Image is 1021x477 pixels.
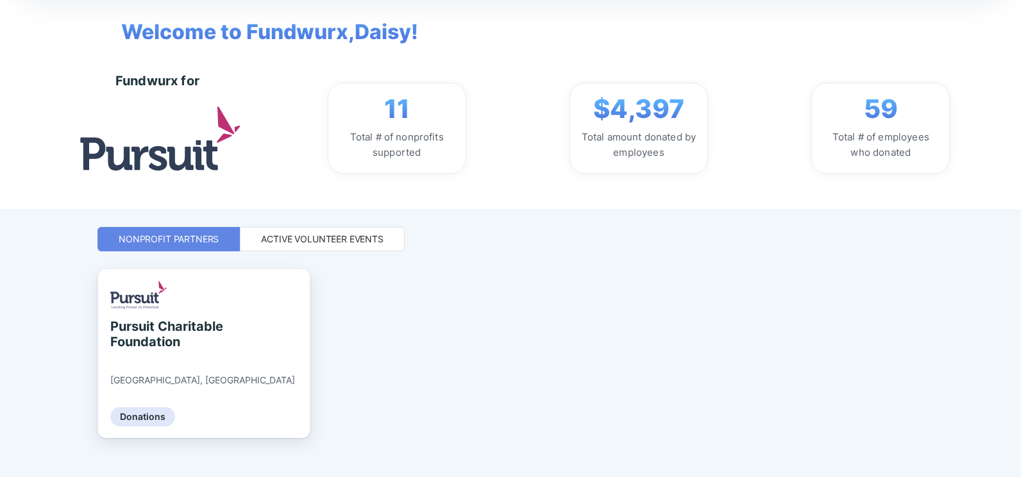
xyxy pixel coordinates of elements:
div: Total # of employees who donated [822,130,939,160]
div: Active Volunteer Events [261,233,384,246]
span: 59 [864,94,898,124]
span: 11 [384,94,410,124]
div: Donations [110,407,175,426]
div: Nonprofit Partners [119,233,219,246]
div: Total amount donated by employees [580,130,697,160]
div: Fundwurx for [115,73,199,88]
div: [GEOGRAPHIC_DATA], [GEOGRAPHIC_DATA] [110,374,295,386]
img: logo.jpg [80,106,240,170]
span: $4,397 [593,94,684,124]
div: Total # of nonprofits supported [339,130,455,160]
div: Pursuit Charitable Foundation [110,319,228,349]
